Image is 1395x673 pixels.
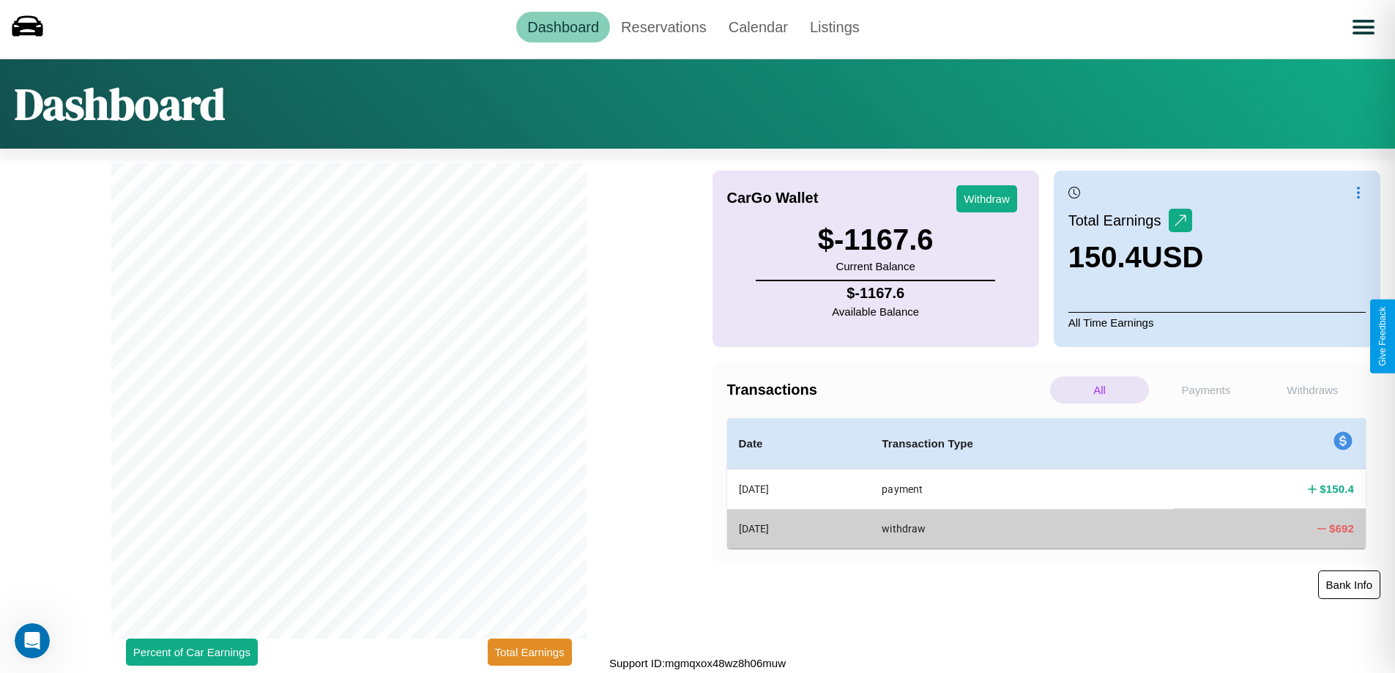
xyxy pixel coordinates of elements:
p: All Time Earnings [1068,312,1366,332]
a: Dashboard [516,12,610,42]
a: Calendar [718,12,799,42]
p: Support ID: mgmqxox48wz8h06muw [609,653,786,673]
button: Percent of Car Earnings [126,639,258,666]
h1: Dashboard [15,74,225,134]
button: Bank Info [1318,570,1380,599]
h4: Transactions [727,382,1046,398]
th: [DATE] [727,469,871,510]
h4: Date [739,435,859,453]
div: Give Feedback [1377,307,1388,366]
h4: Transaction Type [882,435,1162,453]
th: payment [870,469,1174,510]
h4: $ 692 [1329,521,1354,536]
a: Listings [799,12,871,42]
p: Total Earnings [1068,207,1169,234]
iframe: Intercom live chat [15,623,50,658]
button: Open menu [1343,7,1384,48]
h4: CarGo Wallet [727,190,819,207]
p: All [1050,376,1149,404]
button: Total Earnings [488,639,572,666]
h4: $ 150.4 [1320,481,1354,497]
th: withdraw [870,509,1174,548]
h3: $ -1167.6 [818,223,934,256]
th: [DATE] [727,509,871,548]
button: Withdraw [956,185,1017,212]
a: Reservations [610,12,718,42]
h4: $ -1167.6 [832,285,919,302]
p: Withdraws [1263,376,1362,404]
p: Payments [1156,376,1255,404]
table: simple table [727,418,1366,549]
h3: 150.4 USD [1068,241,1204,274]
p: Available Balance [832,302,919,321]
p: Current Balance [818,256,934,276]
